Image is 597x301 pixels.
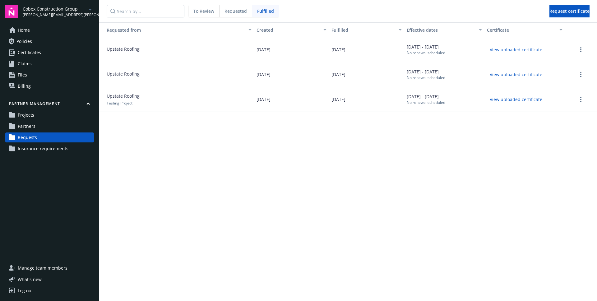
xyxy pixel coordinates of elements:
span: [DATE] [257,96,271,103]
span: [DATE] [331,46,345,53]
span: Upstate Roofing [102,93,140,99]
div: Certificate [487,27,556,33]
span: Billing [18,81,31,91]
a: more [577,71,585,78]
div: Log out [18,286,33,296]
div: No renewal scheduled [407,75,445,80]
a: Insurance requirements [5,144,94,154]
span: Cobex Construction Group [23,6,86,12]
a: Requests [5,132,94,142]
div: No renewal scheduled [407,100,445,105]
a: Manage team members [5,263,94,273]
button: Created [254,22,329,37]
span: Policies [16,36,32,46]
span: [PERSON_NAME][EMAIL_ADDRESS][PERSON_NAME][DOMAIN_NAME] [23,12,86,18]
div: [DATE] - [DATE] [407,68,445,80]
a: Partners [5,121,94,131]
button: View uploaded certificate [487,95,545,104]
span: Manage team members [18,263,67,273]
span: Projects [18,110,34,120]
button: Request certificate [549,5,590,17]
div: No renewal scheduled [407,50,445,55]
span: Fulfilled [257,8,274,14]
span: Insurance requirements [18,144,68,154]
span: Certificates [18,48,41,58]
a: Billing [5,81,94,91]
span: Requested [224,8,247,14]
div: Created [257,27,320,33]
a: Files [5,70,94,80]
span: Files [18,70,27,80]
button: View uploaded certificate [487,45,545,54]
a: Claims [5,59,94,69]
button: Fulfilled [329,22,404,37]
a: more [577,96,585,103]
span: Testing Project [102,100,140,106]
div: Effective dates [407,27,475,33]
a: more [577,46,585,53]
span: Request certificate [549,8,590,14]
div: Fulfilled [331,27,395,33]
span: Upstate Roofing [102,71,140,77]
span: Requests [18,132,37,142]
span: [DATE] [257,46,271,53]
span: Claims [18,59,32,69]
a: arrowDropDown [86,6,94,13]
button: View uploaded certificate [487,70,545,79]
span: Home [18,25,30,35]
span: Upstate Roofing [102,46,140,52]
span: [DATE] [331,96,345,103]
button: Partner management [5,101,94,109]
img: navigator-logo.svg [5,5,18,18]
a: Certificates [5,48,94,58]
span: Partners [18,121,35,131]
a: Home [5,25,94,35]
button: Cobex Construction Group[PERSON_NAME][EMAIL_ADDRESS][PERSON_NAME][DOMAIN_NAME]arrowDropDown [23,5,94,18]
button: What's new [5,276,52,283]
button: Effective dates [404,22,485,37]
div: Requested from [102,27,245,33]
a: Projects [5,110,94,120]
span: [DATE] [331,71,345,78]
span: What ' s new [18,276,42,283]
button: Certificate [484,22,565,37]
div: [DATE] - [DATE] [407,44,445,55]
span: [DATE] [257,71,271,78]
a: Policies [5,36,94,46]
div: [DATE] - [DATE] [407,93,445,105]
input: Search by... [107,5,184,17]
span: To Review [193,8,214,14]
